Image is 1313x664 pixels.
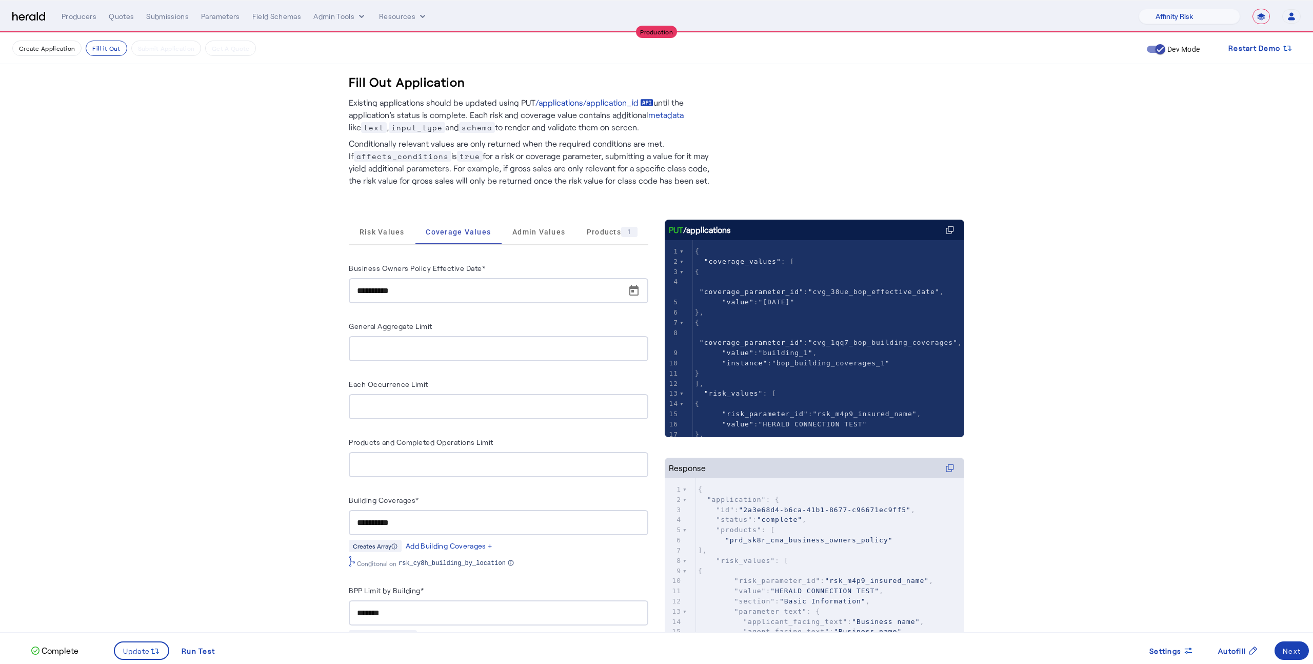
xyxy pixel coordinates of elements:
[182,646,215,656] div: Run Test
[698,557,789,564] span: : [
[698,546,707,554] span: ],
[349,133,718,187] p: Conditionally relevant values are only returned when the required conditions are met. If is for a...
[349,496,419,504] label: Building Coverages*
[707,496,766,503] span: "application"
[535,96,653,109] a: /applications/application_id
[665,246,680,257] div: 1
[695,349,817,357] span: : ,
[354,151,451,162] span: affects_conditions
[349,264,485,272] label: Business Owners Policy Effective Date*
[665,566,683,576] div: 9
[1141,641,1202,660] button: Settings
[12,12,45,22] img: Herald Logo
[695,278,944,296] span: : ,
[698,516,807,523] span: : ,
[114,641,170,660] button: Update
[695,298,794,306] span: :
[759,420,867,428] span: "HERALD CONNECTION TEST"
[665,596,683,607] div: 12
[12,41,82,56] button: Create Application
[379,11,428,22] button: Resources dropdown menu
[722,410,808,418] span: "risk_parameter_id"
[700,288,804,296] span: "coverage_parameter_id"
[622,279,646,303] button: Open calendar
[406,541,492,551] div: Add Building Coverages +
[665,409,680,419] div: 15
[698,628,902,635] span: :
[665,458,964,655] herald-code-block: Response
[665,525,683,535] div: 5
[205,41,256,56] button: Get A Quote
[695,359,890,367] span: :
[665,556,683,566] div: 8
[665,484,683,495] div: 1
[852,618,920,626] span: "Business name"
[512,228,565,236] span: Admin Values
[825,577,929,584] span: "rsk_m4p9_insured_name"
[587,227,638,237] span: Products
[361,122,387,133] span: text
[669,462,706,474] div: Response
[695,319,700,326] span: {
[665,627,683,637] div: 15
[665,348,680,358] div: 9
[665,576,683,586] div: 10
[252,11,302,22] div: Field Schemas
[357,559,396,568] span: Conditonal on
[665,617,683,627] div: 14
[1149,646,1181,656] span: Settings
[86,41,127,56] button: Fill it Out
[131,41,201,56] button: Submit Application
[1275,641,1309,660] button: Next
[734,577,821,584] span: "risk_parameter_id"
[698,485,703,493] span: {
[665,545,683,556] div: 7
[722,359,767,367] span: "instance"
[1210,641,1266,660] button: Autofill
[349,438,493,446] label: Products and Completed Operations Limit
[780,597,866,605] span: "Basic Information"
[665,505,683,515] div: 3
[665,318,680,328] div: 7
[698,496,780,503] span: : {
[1218,646,1246,656] span: Autofill
[704,389,763,397] span: "risk_values"
[146,11,189,22] div: Submissions
[1228,42,1280,54] span: Restart Demo
[772,359,890,367] span: "bop_building_coverages_1"
[665,257,680,267] div: 2
[695,389,777,397] span: : [
[698,577,933,584] span: : ,
[665,586,683,596] div: 11
[173,641,223,660] button: Run Test
[1283,646,1301,656] div: Next
[698,526,775,534] span: : [
[648,109,684,121] a: metadata
[813,410,917,418] span: "rsk_m4p9_insured_name"
[770,587,879,595] span: "HERALD CONNECTION TEST"
[123,646,150,656] span: Update
[695,268,700,276] span: {
[1220,39,1301,57] button: Restart Demo
[695,431,704,438] span: },
[313,11,367,22] button: internal dropdown menu
[665,267,680,277] div: 3
[695,410,921,418] span: : ,
[665,379,680,389] div: 12
[743,628,829,635] span: "agent_facing_text"
[349,586,424,595] label: BPP Limit by Building*
[759,349,813,357] span: "building_1"
[808,339,958,346] span: "cvg_1qq7_bop_building_coverages"
[716,516,752,523] span: "status"
[698,567,703,575] span: {
[665,607,683,617] div: 13
[698,597,870,605] span: : ,
[722,298,754,306] span: "value"
[834,628,902,635] span: "Business name"
[759,298,795,306] span: "[DATE]"
[426,228,491,236] span: Coverage Values
[698,608,820,615] span: : {
[349,380,428,388] label: Each Occurrence Limit
[669,224,683,236] span: PUT
[757,516,802,523] span: "complete"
